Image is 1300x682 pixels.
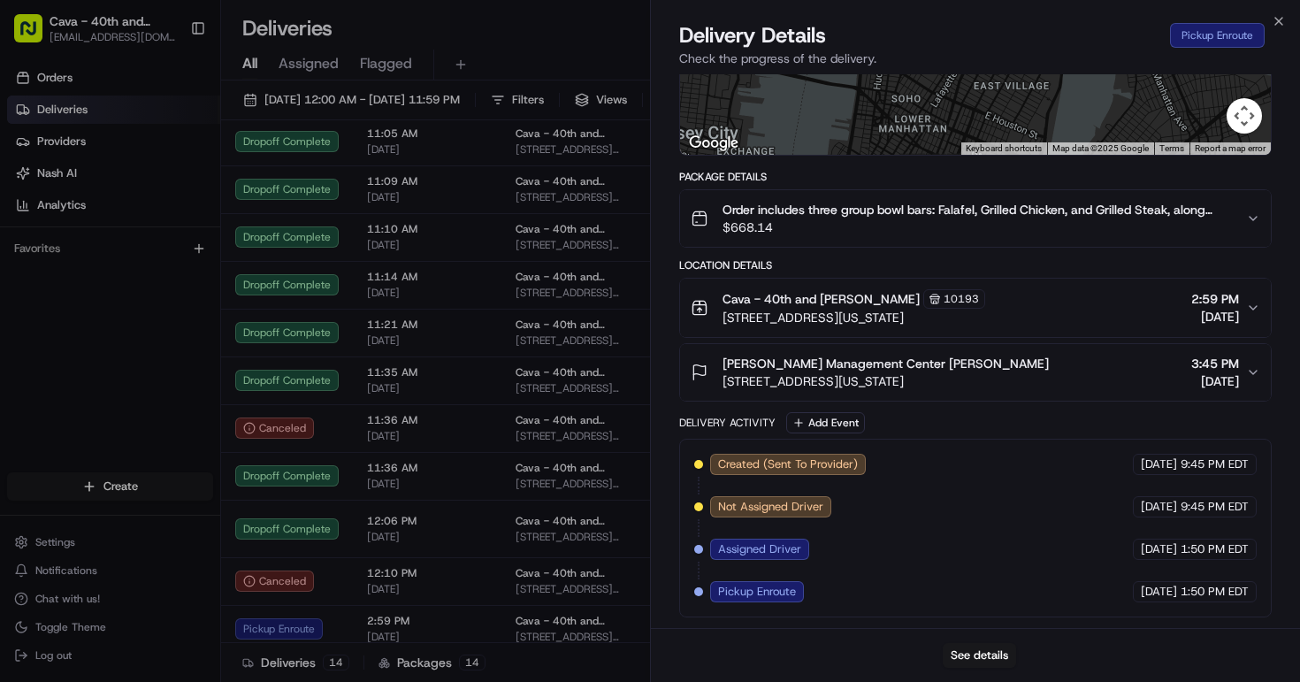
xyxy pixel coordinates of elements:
[723,218,1232,236] span: $668.14
[1159,143,1184,153] a: Terms
[679,416,776,430] div: Delivery Activity
[1141,456,1177,472] span: [DATE]
[684,132,743,155] img: Google
[1227,98,1262,134] button: Map camera controls
[1191,355,1239,372] span: 3:45 PM
[18,397,32,411] div: 📗
[684,132,743,155] a: Open this area in Google Maps (opens a new window)
[18,18,53,53] img: Nash
[1141,584,1177,600] span: [DATE]
[301,174,322,195] button: Start new chat
[80,169,290,187] div: Start new chat
[943,643,1016,668] button: See details
[140,322,176,336] span: [DATE]
[723,290,920,308] span: Cava - 40th and [PERSON_NAME]
[786,412,865,433] button: Add Event
[1052,143,1149,153] span: Map data ©2025 Google
[55,274,143,288] span: [PERSON_NAME]
[125,438,214,452] a: Powered byPylon
[18,169,50,201] img: 1736555255976-a54dd68f-1ca7-489b-9aae-adbdc363a1c4
[679,50,1272,67] p: Check the progress of the delivery.
[1191,290,1239,308] span: 2:59 PM
[18,305,46,333] img: 40th Madison
[46,114,292,133] input: Clear
[680,279,1271,337] button: Cava - 40th and [PERSON_NAME]10193[STREET_ADDRESS][US_STATE]2:59 PM[DATE]
[1181,499,1249,515] span: 9:45 PM EDT
[944,292,979,306] span: 10193
[680,190,1271,247] button: Order includes three group bowl bars: Falafel, Grilled Chicken, and Grilled Steak, along with var...
[718,584,796,600] span: Pickup Enroute
[966,142,1042,155] button: Keyboard shortcuts
[1181,541,1249,557] span: 1:50 PM EDT
[274,226,322,248] button: See all
[1141,541,1177,557] span: [DATE]
[149,397,164,411] div: 💻
[147,274,153,288] span: •
[679,21,826,50] span: Delivery Details
[723,309,985,326] span: [STREET_ADDRESS][US_STATE]
[35,395,135,413] span: Knowledge Base
[680,344,1271,401] button: [PERSON_NAME] Management Center [PERSON_NAME][STREET_ADDRESS][US_STATE]3:45 PM[DATE]
[1191,308,1239,326] span: [DATE]
[37,169,69,201] img: 1738778727109-b901c2ba-d612-49f7-a14d-d897ce62d23f
[157,274,193,288] span: [DATE]
[167,395,284,413] span: API Documentation
[1191,372,1239,390] span: [DATE]
[176,439,214,452] span: Pylon
[723,201,1232,218] span: Order includes three group bowl bars: Falafel, Grilled Chicken, and Grilled Steak, along with var...
[718,499,823,515] span: Not Assigned Driver
[679,170,1272,184] div: Package Details
[18,257,46,286] img: Angelique Valdez
[679,258,1272,272] div: Location Details
[1195,143,1266,153] a: Report a map error
[18,71,322,99] p: Welcome 👋
[1141,499,1177,515] span: [DATE]
[80,187,243,201] div: We're available if you need us!
[35,275,50,289] img: 1736555255976-a54dd68f-1ca7-489b-9aae-adbdc363a1c4
[718,541,801,557] span: Assigned Driver
[1181,456,1249,472] span: 9:45 PM EDT
[11,388,142,420] a: 📗Knowledge Base
[723,355,1049,372] span: [PERSON_NAME] Management Center [PERSON_NAME]
[55,322,126,336] span: 40th Madison
[723,372,1049,390] span: [STREET_ADDRESS][US_STATE]
[718,456,858,472] span: Created (Sent To Provider)
[142,388,291,420] a: 💻API Documentation
[1181,584,1249,600] span: 1:50 PM EDT
[18,230,113,244] div: Past conversations
[130,322,136,336] span: •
